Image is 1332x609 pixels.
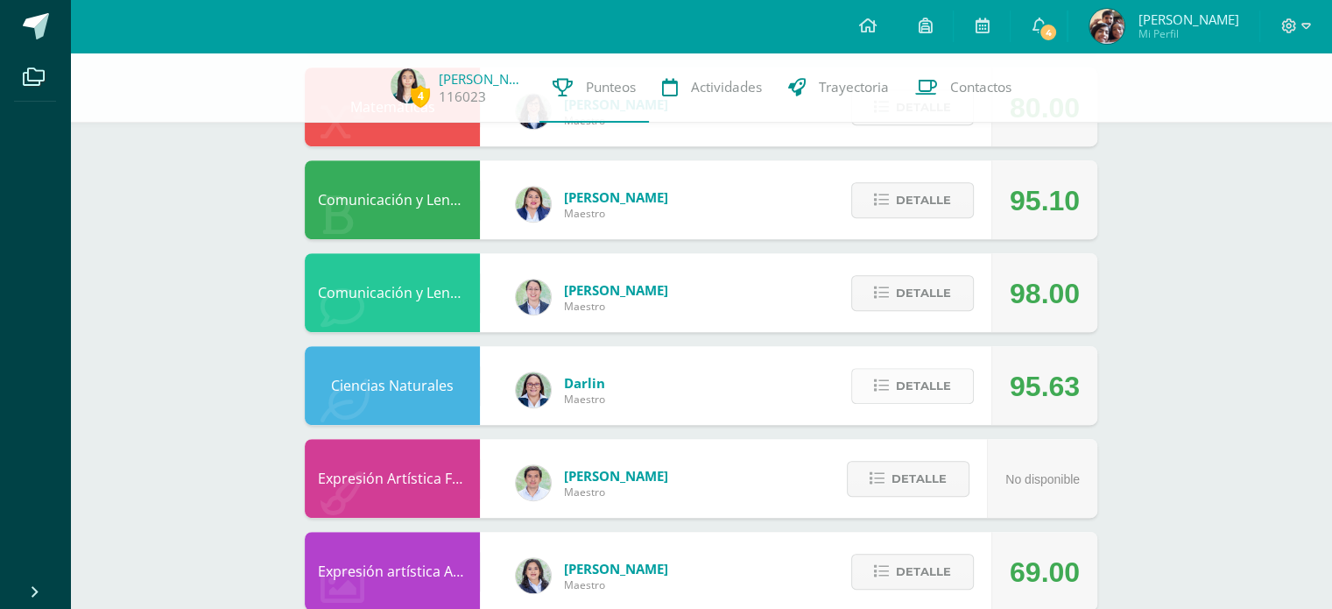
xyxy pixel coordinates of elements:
[1089,9,1124,44] img: 2888544038d106339d2fbd494f6dd41f.png
[564,299,668,314] span: Maestro
[851,182,974,218] button: Detalle
[851,554,974,590] button: Detalle
[564,560,668,577] span: [PERSON_NAME]
[896,277,951,309] span: Detalle
[564,206,668,221] span: Maestro
[902,53,1025,123] a: Contactos
[586,78,636,96] span: Punteos
[950,78,1011,96] span: Contactos
[896,184,951,216] span: Detalle
[305,346,480,425] div: Ciencias Naturales
[847,461,969,497] button: Detalle
[1010,254,1080,333] div: 98.00
[439,88,486,106] a: 116023
[516,372,551,407] img: 571966f00f586896050bf2f129d9ef0a.png
[564,374,605,392] span: Darlin
[539,53,649,123] a: Punteos
[391,68,426,103] img: 403bb2e11fc21245f63eedc37d9b59df.png
[305,160,480,239] div: Comunicación y Lenguaje Idioma Español
[1039,23,1058,42] span: 4
[1138,26,1238,41] span: Mi Perfil
[564,392,605,407] span: Maestro
[896,370,951,402] span: Detalle
[896,556,951,588] span: Detalle
[564,467,668,485] span: [PERSON_NAME]
[516,558,551,593] img: 4a4aaf78db504b0aa81c9e1154a6f8e5.png
[1010,161,1080,240] div: 95.10
[1010,347,1080,426] div: 95.63
[892,463,947,495] span: Detalle
[851,275,974,311] button: Detalle
[1005,472,1080,486] span: No disponible
[649,53,775,123] a: Actividades
[439,70,526,88] a: [PERSON_NAME]
[564,188,668,206] span: [PERSON_NAME]
[851,368,974,404] button: Detalle
[305,439,480,518] div: Expresión Artística FORMACIÓN MUSICAL
[564,577,668,592] span: Maestro
[564,281,668,299] span: [PERSON_NAME]
[411,85,430,107] span: 4
[564,485,668,499] span: Maestro
[775,53,902,123] a: Trayectoria
[1138,11,1238,28] span: [PERSON_NAME]
[819,78,889,96] span: Trayectoria
[516,187,551,222] img: 97caf0f34450839a27c93473503a1ec1.png
[516,280,551,315] img: bdeda482c249daf2390eb3a441c038f2.png
[691,78,762,96] span: Actividades
[305,253,480,332] div: Comunicación y Lenguaje Inglés
[516,465,551,500] img: 8e3dba6cfc057293c5db5c78f6d0205d.png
